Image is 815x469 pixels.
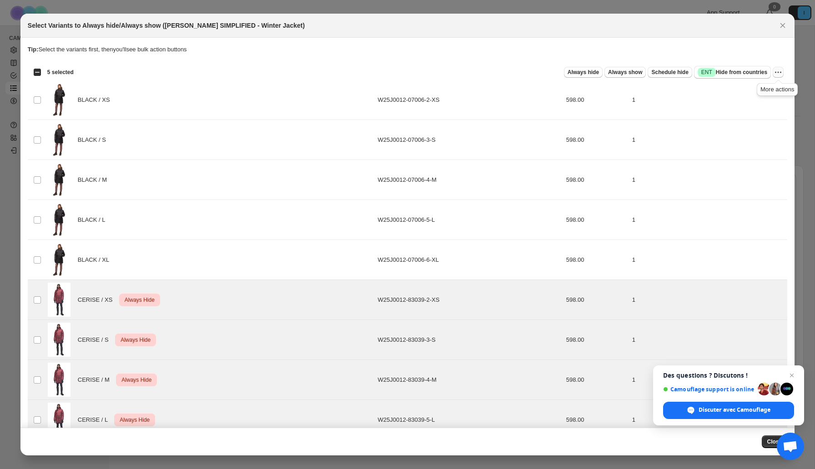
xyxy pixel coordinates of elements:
span: CERISE / XS [78,295,117,304]
td: 1 [629,320,787,360]
span: BLACK / S [78,135,111,145]
td: W25J0012-83039-2-XS [375,280,563,320]
img: W25J0012_07006_A_1_b78c52af-87af-4fe0-ad05-d768a409e412.png [48,83,70,117]
span: CERISE / M [78,375,115,384]
div: Discuter avec Camouflage [663,402,794,419]
td: W25J0012-07006-2-XS [375,80,563,120]
img: W25J0012_07006_A_1_b78c52af-87af-4fe0-ad05-d768a409e412.png [48,243,70,277]
td: 598.00 [563,120,629,160]
h2: Select Variants to Always hide/Always show ([PERSON_NAME] SIMPLIFIED - Winter Jacket) [28,21,305,30]
td: W25J0012-07006-5-L [375,200,563,240]
span: Discuter avec Camouflage [699,406,770,414]
td: 598.00 [563,400,629,440]
img: W25J0012_83039_A_-2726.png [48,283,70,317]
span: CERISE / L [78,415,113,424]
span: Fermer le chat [786,370,797,381]
span: Close [767,438,782,445]
span: Always Hide [120,374,153,385]
td: 1 [629,160,787,200]
button: Close [776,19,789,32]
img: W25J0012_83039_A_-2726.png [48,403,70,437]
span: BLACK / XS [78,95,115,105]
td: 1 [629,360,787,400]
img: W25J0012_07006_A_1_b78c52af-87af-4fe0-ad05-d768a409e412.png [48,123,70,157]
span: Hide from countries [698,68,767,77]
td: W25J0012-83039-5-L [375,400,563,440]
td: W25J0012-07006-6-XL [375,240,563,280]
td: 1 [629,200,787,240]
button: Always show [604,67,646,78]
button: Close [762,435,788,448]
td: 598.00 [563,200,629,240]
span: Always Hide [119,334,152,345]
td: 598.00 [563,160,629,200]
button: SuccessENTHide from countries [694,66,771,79]
img: W25J0012_83039_A_-2726.png [48,323,70,357]
td: 1 [629,400,787,440]
span: Camouflage support is online [663,386,755,393]
td: 598.00 [563,80,629,120]
button: Schedule hide [648,67,692,78]
strong: Tip: [28,46,39,53]
img: W25J0012_07006_A_1_b78c52af-87af-4fe0-ad05-d768a409e412.png [48,203,70,237]
td: W25J0012-07006-4-M [375,160,563,200]
span: BLACK / M [78,175,112,185]
td: 598.00 [563,360,629,400]
span: 5 selected [47,69,74,76]
span: Always Hide [123,294,156,305]
td: W25J0012-83039-4-M [375,360,563,400]
button: Always hide [564,67,603,78]
span: Des questions ? Discutons ! [663,372,794,379]
img: W25J0012_83039_A_-2726.png [48,363,70,397]
span: Always Hide [118,414,151,425]
span: CERISE / S [78,335,114,344]
td: 598.00 [563,280,629,320]
td: 1 [629,240,787,280]
span: Schedule hide [651,69,688,76]
td: 1 [629,80,787,120]
p: Select the variants first, then you'll see bulk action buttons [28,45,787,54]
td: 1 [629,120,787,160]
span: Always show [608,69,642,76]
div: Ouvrir le chat [777,433,804,460]
td: 1 [629,280,787,320]
span: Always hide [568,69,599,76]
td: W25J0012-83039-3-S [375,320,563,360]
td: 598.00 [563,320,629,360]
td: W25J0012-07006-3-S [375,120,563,160]
span: BLACK / L [78,215,110,225]
img: W25J0012_07006_A_1_b78c52af-87af-4fe0-ad05-d768a409e412.png [48,163,70,197]
button: More actions [773,67,784,78]
td: 598.00 [563,240,629,280]
span: ENT [701,69,712,76]
span: BLACK / XL [78,255,114,264]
